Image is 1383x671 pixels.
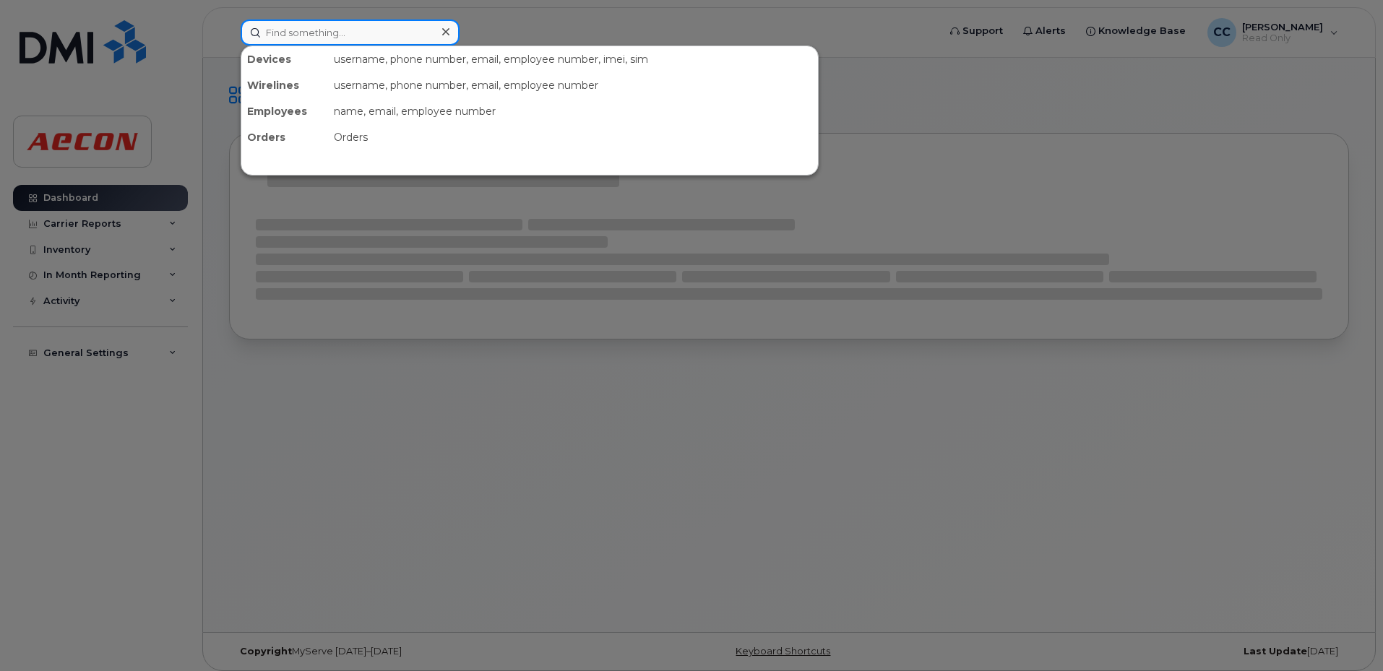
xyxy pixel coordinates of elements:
[241,124,328,150] div: Orders
[241,98,328,124] div: Employees
[328,72,818,98] div: username, phone number, email, employee number
[328,124,818,150] div: Orders
[241,46,328,72] div: Devices
[328,46,818,72] div: username, phone number, email, employee number, imei, sim
[241,72,328,98] div: Wirelines
[328,98,818,124] div: name, email, employee number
